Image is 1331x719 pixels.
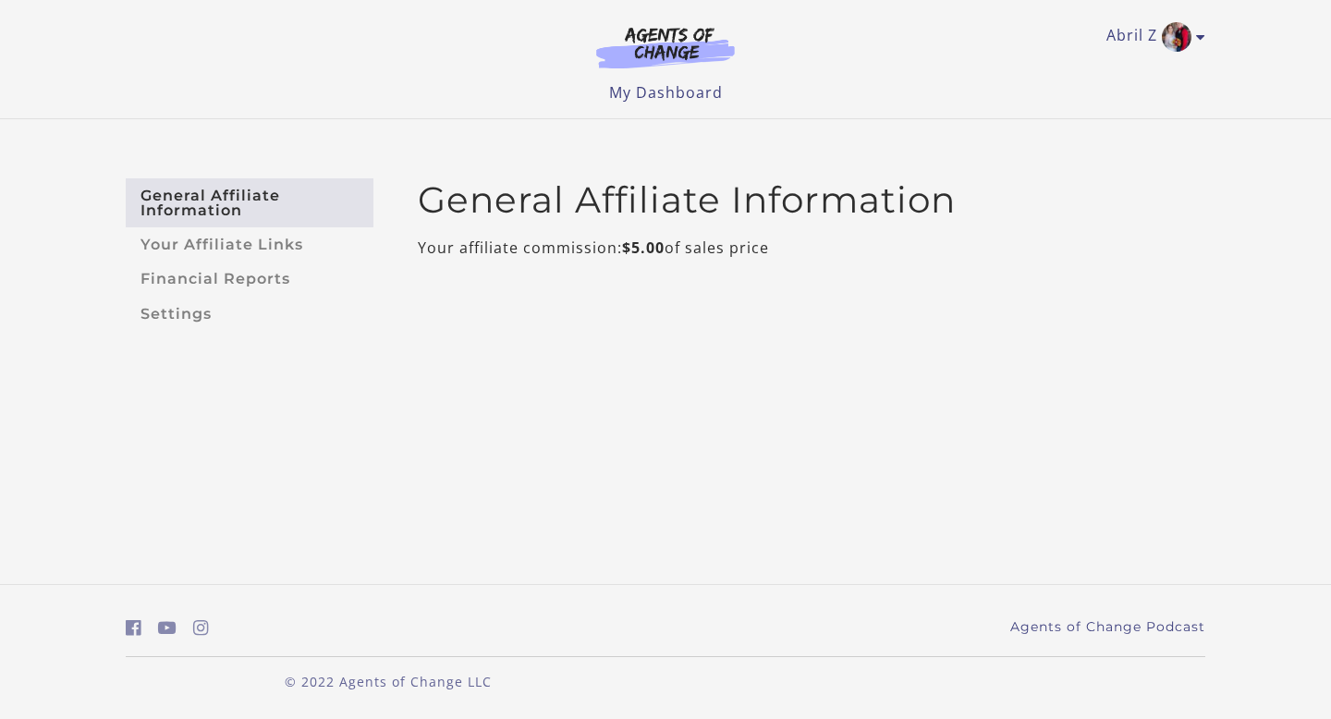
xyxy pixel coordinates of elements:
[126,297,373,331] a: Settings
[418,178,1205,222] h2: General Affiliate Information
[388,178,1220,331] main: Your affiliate commission: of sales price
[126,619,141,637] i: https://www.facebook.com/groups/aswbtestprep (Open in a new window)
[1106,22,1196,52] a: Toggle menu
[126,672,651,691] p: © 2022 Agents of Change LLC
[158,619,177,637] i: https://www.youtube.com/c/AgentsofChangeTestPrepbyMeaganMitchell (Open in a new window)
[193,615,209,641] a: https://www.instagram.com/agentsofchangeprep/ (Open in a new window)
[126,227,373,262] a: Your Affiliate Links
[158,615,177,641] a: https://www.youtube.com/c/AgentsofChangeTestPrepbyMeaganMitchell (Open in a new window)
[193,619,209,637] i: https://www.instagram.com/agentsofchangeprep/ (Open in a new window)
[126,262,373,297] a: Financial Reports
[126,178,373,227] a: General Affiliate Information
[609,82,723,103] a: My Dashboard
[577,26,754,68] img: Agents of Change Logo
[622,238,665,258] strong: $5.00
[1010,617,1205,637] a: Agents of Change Podcast
[126,615,141,641] a: https://www.facebook.com/groups/aswbtestprep (Open in a new window)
